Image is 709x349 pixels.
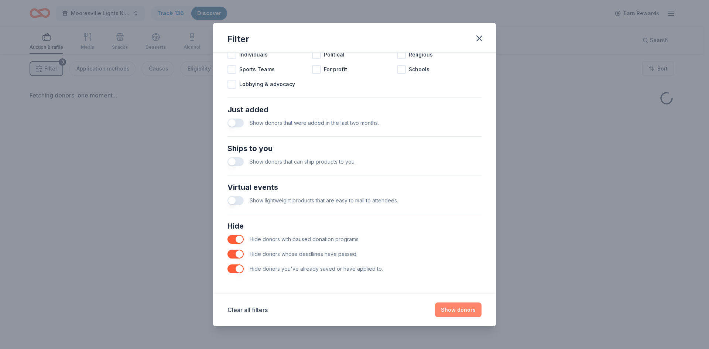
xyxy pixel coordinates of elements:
[239,80,295,89] span: Lobbying & advocacy
[324,65,347,74] span: For profit
[250,197,398,203] span: Show lightweight products that are easy to mail to attendees.
[227,305,268,314] button: Clear all filters
[250,158,356,165] span: Show donors that can ship products to you.
[409,50,433,59] span: Religious
[409,65,429,74] span: Schools
[250,120,379,126] span: Show donors that were added in the last two months.
[227,220,482,232] div: Hide
[324,50,345,59] span: Political
[435,302,482,317] button: Show donors
[227,104,482,116] div: Just added
[239,50,268,59] span: Individuals
[250,266,383,272] span: Hide donors you've already saved or have applied to.
[227,181,482,193] div: Virtual events
[250,251,357,257] span: Hide donors whose deadlines have passed.
[239,65,275,74] span: Sports Teams
[227,33,249,45] div: Filter
[250,236,360,242] span: Hide donors with paused donation programs.
[227,143,482,154] div: Ships to you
